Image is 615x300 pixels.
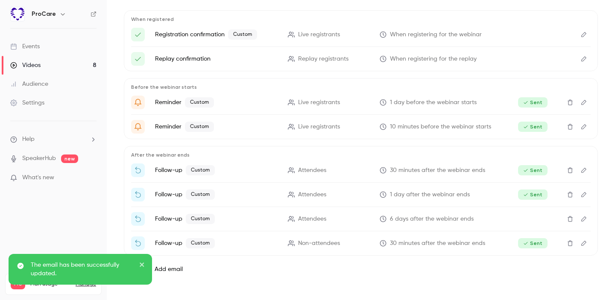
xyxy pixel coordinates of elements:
button: Edit [577,120,591,134]
span: Sent [518,238,548,248]
button: Edit [577,28,591,41]
span: Replay registrants [298,55,348,64]
span: Live registrants [298,122,340,131]
span: Help [22,135,35,144]
button: close [139,261,145,271]
p: When registered [131,16,591,23]
button: Edit [577,212,591,226]
label: Add email [155,265,183,274]
button: Delete [563,96,577,109]
button: Delete [563,212,577,226]
p: Registration confirmation [155,29,278,40]
p: Follow-up [155,214,278,224]
span: Attendees [298,166,326,175]
span: Attendees [298,190,326,199]
p: Replay confirmation [155,55,278,63]
div: Videos [10,61,41,70]
span: Sent [518,97,548,108]
button: Delete [563,163,577,177]
button: Delete [563,236,577,250]
span: Live registrants [298,98,340,107]
span: Attendees [298,215,326,224]
span: 30 minutes after the webinar ends [390,166,485,175]
img: ProCare [11,7,24,21]
span: Custom [186,214,215,224]
span: Custom [185,122,214,132]
span: When registering for the webinar [390,30,482,39]
a: SpeakerHub [22,154,56,163]
span: Custom [186,238,215,248]
li: 🚨 On est (presque) en live ! Préparez-vous 🎥 [131,120,591,134]
span: 10 minutes before the webinar starts [390,122,491,131]
h6: ProCare [32,10,56,18]
span: Sent [518,189,548,200]
li: Votre avis compte vraiment 💜 [131,212,591,226]
button: Edit [577,163,591,177]
li: Here's your access link to {{ event_name }}! [131,52,591,66]
span: Custom [186,165,215,175]
span: When registering for the replay [390,55,477,64]
button: Edit [577,188,591,201]
button: Edit [577,236,591,250]
button: Edit [577,52,591,66]
div: Settings [10,99,44,107]
li: Here's your access link to {{ event_name }}! [131,28,591,41]
li: 🧠 On débriefe ensemble ? [131,188,591,201]
p: Follow-up [155,189,278,200]
span: Custom [186,189,215,200]
span: Sent [518,165,548,175]
span: 30 minutes after the webinar ends [390,239,485,248]
span: Non-attendees [298,239,340,248]
li: Vous l’avez manqué ? Le replay est prêt 🎥 [131,236,591,250]
button: Delete [563,188,577,201]
li: help-dropdown-opener [10,135,97,144]
div: Events [10,42,40,51]
li: 🎯 Demain, on parle (vraiment) de santé et RH ! [131,96,591,109]
span: Live registrants [298,30,340,39]
p: Before the webinar starts [131,84,591,90]
p: Reminder [155,122,278,132]
p: Follow-up [155,165,278,175]
span: Custom [185,97,214,108]
span: Custom [228,29,257,40]
p: After the webinar ends [131,151,591,158]
p: The email has been successfully updated. [31,261,133,278]
span: Sent [518,122,548,132]
li: Merci d’avoir été avec nous 💜 [131,163,591,177]
button: Edit [577,96,591,109]
p: Follow-up [155,238,278,248]
p: Reminder [155,97,278,108]
button: Delete [563,120,577,134]
span: What's new [22,173,54,182]
div: Audience [10,80,48,88]
span: new [61,154,78,163]
span: 6 days after the webinar ends [390,215,474,224]
span: 1 day after the webinar ends [390,190,470,199]
span: 1 day before the webinar starts [390,98,477,107]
